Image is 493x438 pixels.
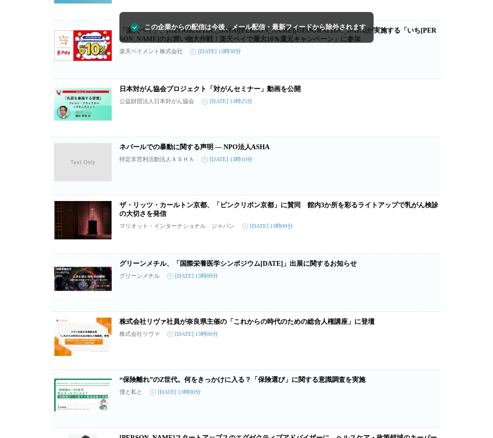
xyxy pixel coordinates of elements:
p: マリオット・インターナショナル ジャパン [119,222,235,230]
img: ザ・リッツ・カールトン京都、「ピンクリボン京都」に賛同 館内3か所を彩るライトアップで乳がん検診の大切さを発信 [54,201,112,239]
time: [DATE] 13時00分 [150,388,201,396]
p: グリーンメチル [119,272,160,280]
span: この企業からの配信は今後、メール配信・最新フィードから除外されます [144,22,366,33]
time: [DATE] 13時25分 [202,97,253,106]
time: [DATE] 13時00分 [242,222,293,230]
a: ザ・リッツ・カールトン京都、「ピンクリボン京都」に賛同 館内3か所を彩るライトアップで乳がん検診の大切さを発信 [119,201,438,217]
p: 公益財団法人日本対がん協会 [119,97,194,106]
a: 日本対がん協会プロジェクト「対がんセミナー」動画を公開 [119,85,301,93]
time: [DATE] 13時30分 [190,47,241,56]
time: [DATE] 13時00分 [167,272,218,280]
img: 「楽天ペイ」、愛知県一宮市が実施する「いちのみや秋のお買い物大作戦！楽天ペイで最大10％還元キャンペーン」に参加 [54,26,112,65]
img: グリーンメチル、「国際栄養医学シンポジウム2025」出展に関するお知らせ [54,260,112,298]
p: 僕と私と [119,388,142,396]
img: “保険離れ”のZ世代。何をきっかけに入る？「保険選び」に関する意識調査を実施 [54,376,112,414]
img: 日本対がん協会プロジェクト「対がんセミナー」動画を公開 [54,85,112,123]
time: [DATE] 13時10分 [202,155,253,164]
time: [DATE] 13時00分 [167,330,218,338]
a: 「楽天ペイ」、[GEOGRAPHIC_DATA][PERSON_NAME][GEOGRAPHIC_DATA]が実施する「いち[PERSON_NAME]のお買い物大作戦！楽天ペイで最大10％還元キ... [119,27,436,43]
a: グリーンメチル、「国際栄養医学シンポジウム[DATE]」出展に関するお知らせ [119,260,357,267]
a: ネパールでの暴動に関する声明 — NPO法人ASHA [119,143,270,151]
img: 株式会社リヴァ社員が奈良県主催の「これからの時代のための総合人権講座」に登壇 [54,318,112,356]
img: ネパールでの暴動に関する声明 — NPO法人ASHA [54,143,112,181]
a: 株式会社リヴァ社員が奈良県主催の「これからの時代のための総合人権講座」に登壇 [119,318,375,325]
p: 株式会社リヴァ [119,330,160,338]
p: 楽天ペイメント株式会社 [119,47,183,56]
a: “保険離れ”のZ世代。何をきっかけに入る？「保険選び」に関する意識調査を実施 [119,376,365,383]
p: 特定非営利活動法人ＡＳＨＡ [119,155,194,164]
